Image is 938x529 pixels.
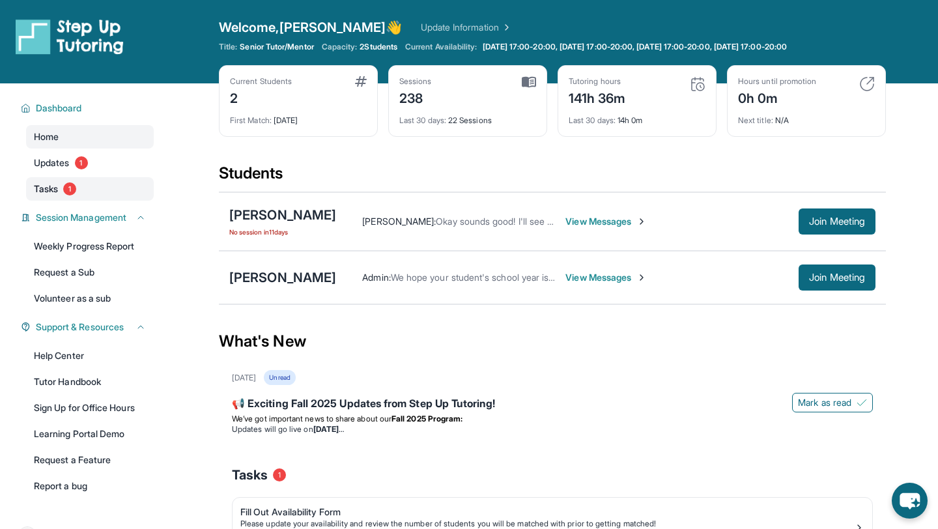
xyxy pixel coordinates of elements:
img: card [355,76,367,87]
span: Senior Tutor/Mentor [240,42,313,52]
span: Title: [219,42,237,52]
a: Update Information [421,21,512,34]
div: Students [219,163,886,192]
span: Join Meeting [809,218,865,225]
div: Current Students [230,76,292,87]
span: View Messages [565,271,647,284]
span: We’ve got important news to share about our [232,414,391,423]
span: View Messages [565,215,647,228]
span: 1 [63,182,76,195]
a: Request a Sub [26,261,154,284]
div: [PERSON_NAME] [229,206,336,224]
span: 1 [273,468,286,481]
div: Unread [264,370,295,385]
button: Support & Resources [31,321,146,334]
li: Updates will go live on [232,424,873,435]
span: Current Availability: [405,42,477,52]
button: Join Meeting [799,208,875,235]
div: 141h 36m [569,87,626,107]
span: Dashboard [36,102,82,115]
a: [DATE] 17:00-20:00, [DATE] 17:00-20:00, [DATE] 17:00-20:00, [DATE] 17:00-20:00 [480,42,789,52]
a: Help Center [26,344,154,367]
span: Admin : [362,272,390,283]
button: Mark as read [792,393,873,412]
span: Tasks [232,466,268,484]
span: [PERSON_NAME] : [362,216,436,227]
a: Learning Portal Demo [26,422,154,446]
span: [DATE] 17:00-20:00, [DATE] 17:00-20:00, [DATE] 17:00-20:00, [DATE] 17:00-20:00 [483,42,787,52]
div: [PERSON_NAME] [229,268,336,287]
a: Request a Feature [26,448,154,472]
button: Dashboard [31,102,146,115]
a: Weekly Progress Report [26,235,154,258]
a: Tutor Handbook [26,370,154,393]
span: Session Management [36,211,126,224]
div: Please update your availability and review the number of students you will be matched with prior ... [240,519,854,529]
span: Home [34,130,59,143]
a: Sign Up for Office Hours [26,396,154,420]
img: card [522,76,536,88]
a: Volunteer as a sub [26,287,154,310]
img: Chevron-Right [636,216,647,227]
strong: Fall 2025 Program: [391,414,462,423]
div: Fill Out Availability Form [240,506,854,519]
span: Updates [34,156,70,169]
img: Mark as read [857,397,867,408]
a: Home [26,125,154,149]
img: logo [16,18,124,55]
div: Tutoring hours [569,76,626,87]
button: Session Management [31,211,146,224]
img: card [690,76,705,92]
span: 2 Students [360,42,397,52]
a: Tasks1 [26,177,154,201]
div: 14h 0m [569,107,705,126]
span: Tasks [34,182,58,195]
a: Report a bug [26,474,154,498]
span: Last 30 days : [569,115,616,125]
img: Chevron-Right [636,272,647,283]
img: Chevron Right [499,21,512,34]
div: Sessions [399,76,432,87]
div: [DATE] [232,373,256,383]
span: Welcome, [PERSON_NAME] 👋 [219,18,403,36]
span: No session in 11 days [229,227,336,237]
div: Hours until promotion [738,76,816,87]
span: Join Meeting [809,274,865,281]
span: Support & Resources [36,321,124,334]
div: 0h 0m [738,87,816,107]
img: card [859,76,875,92]
span: Next title : [738,115,773,125]
div: N/A [738,107,875,126]
span: Mark as read [798,396,851,409]
span: First Match : [230,115,272,125]
a: Updates1 [26,151,154,175]
span: Capacity: [322,42,358,52]
div: What's New [219,313,886,370]
span: Last 30 days : [399,115,446,125]
div: [DATE] [230,107,367,126]
div: 2 [230,87,292,107]
div: 📢 Exciting Fall 2025 Updates from Step Up Tutoring! [232,395,873,414]
strong: [DATE] [313,424,344,434]
button: chat-button [892,483,928,519]
span: 1 [75,156,88,169]
div: 22 Sessions [399,107,536,126]
button: Join Meeting [799,264,875,291]
div: 238 [399,87,432,107]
